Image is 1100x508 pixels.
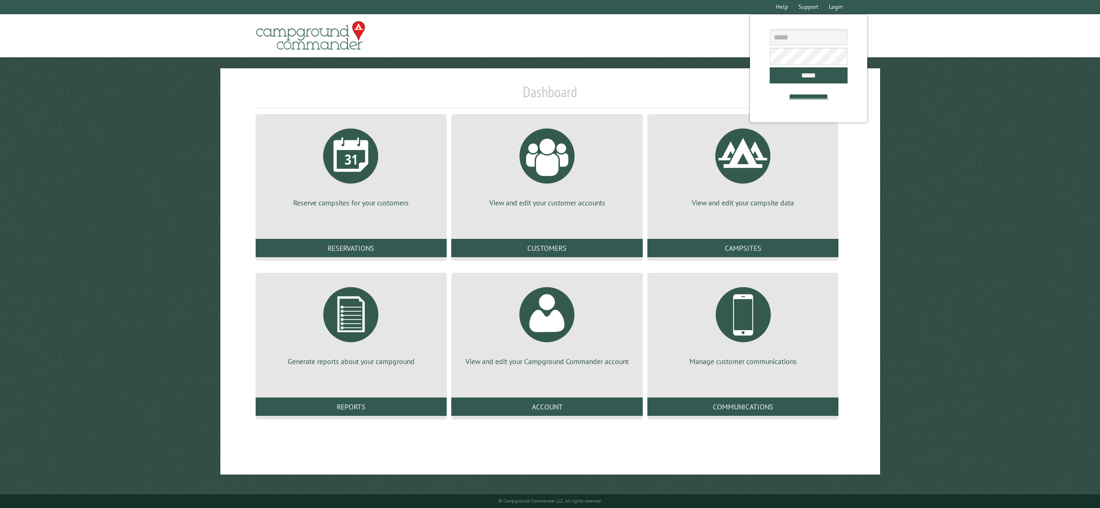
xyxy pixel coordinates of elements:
[658,121,828,208] a: View and edit your campsite data
[658,198,828,208] p: View and edit your campsite data
[267,121,436,208] a: Reserve campsites for your customers
[253,83,847,108] h1: Dashboard
[451,239,643,257] a: Customers
[267,198,436,208] p: Reserve campsites for your customers
[462,356,632,366] p: View and edit your Campground Commander account
[647,398,839,416] a: Communications
[462,198,632,208] p: View and edit your customer accounts
[267,356,436,366] p: Generate reports about your campground
[256,239,447,257] a: Reservations
[253,18,368,54] img: Campground Commander
[451,398,643,416] a: Account
[462,121,632,208] a: View and edit your customer accounts
[498,498,602,504] small: © Campground Commander LLC. All rights reserved.
[267,280,436,366] a: Generate reports about your campground
[658,280,828,366] a: Manage customer communications
[647,239,839,257] a: Campsites
[658,356,828,366] p: Manage customer communications
[256,398,447,416] a: Reports
[462,280,632,366] a: View and edit your Campground Commander account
